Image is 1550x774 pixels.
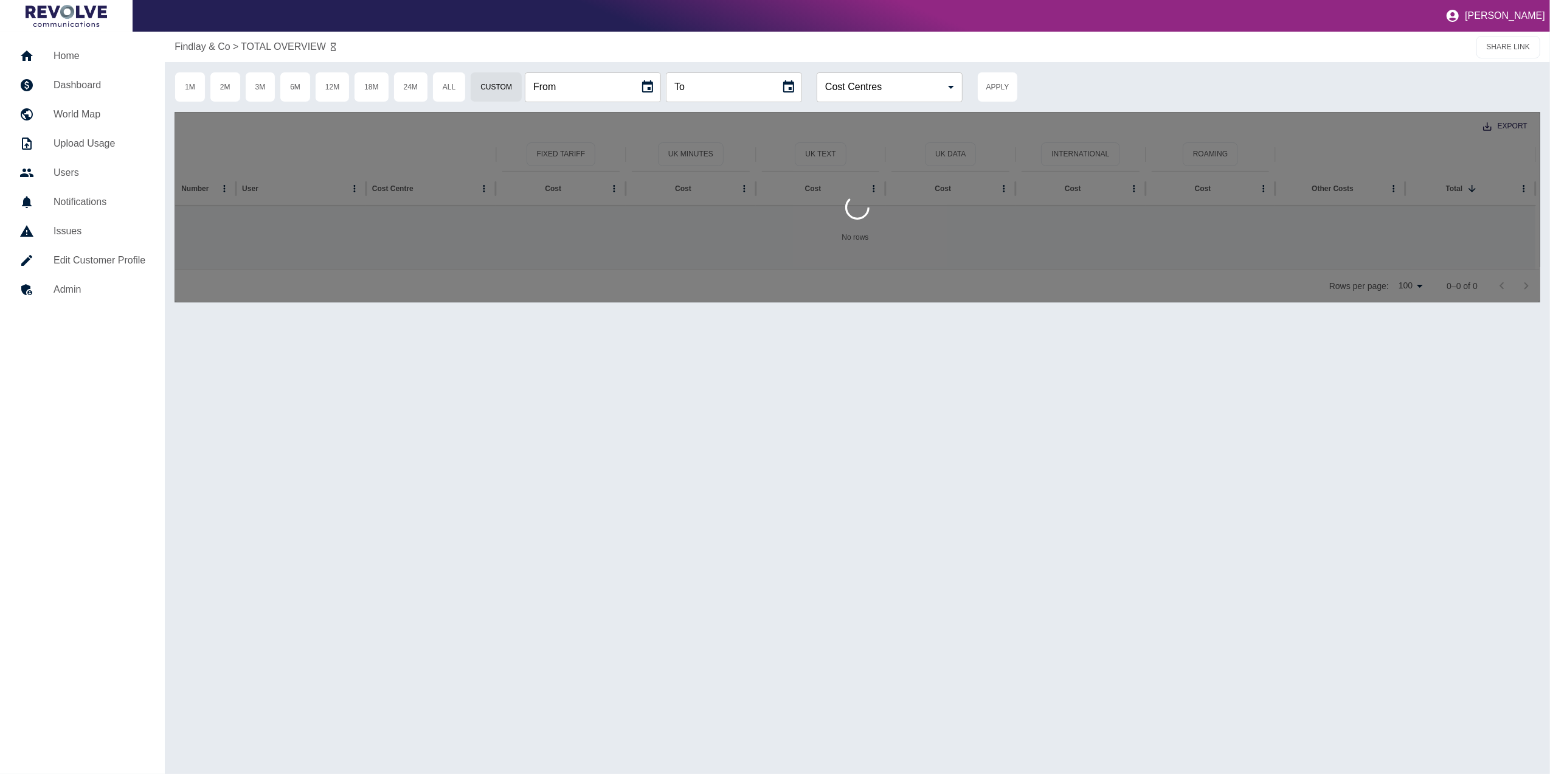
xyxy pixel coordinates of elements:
h5: Admin [54,282,145,297]
a: World Map [10,100,155,129]
img: Logo [26,5,107,27]
p: [PERSON_NAME] [1465,10,1545,21]
button: SHARE LINK [1476,36,1540,58]
h5: Notifications [54,195,145,209]
h5: Edit Customer Profile [54,253,145,268]
button: 18M [354,72,389,102]
a: Issues [10,217,155,246]
button: 24M [393,72,428,102]
p: > [233,40,238,54]
button: [PERSON_NAME] [1441,4,1550,28]
h5: Dashboard [54,78,145,92]
button: All [432,72,466,102]
a: TOTAL OVERVIEW [241,40,326,54]
button: Apply [977,72,1018,102]
a: Edit Customer Profile [10,246,155,275]
button: 6M [280,72,311,102]
a: Dashboard [10,71,155,100]
a: Upload Usage [10,129,155,158]
button: 3M [245,72,276,102]
button: 1M [175,72,206,102]
h5: World Map [54,107,145,122]
a: Notifications [10,187,155,217]
button: Custom [470,72,522,102]
button: 2M [210,72,241,102]
a: Findlay & Co [175,40,230,54]
button: 12M [315,72,350,102]
h5: Issues [54,224,145,239]
h5: Users [54,166,145,180]
button: Choose date [777,75,801,99]
h5: Upload Usage [54,136,145,151]
a: Users [10,158,155,187]
a: Admin [10,275,155,304]
button: Choose date [635,75,660,99]
a: Home [10,41,155,71]
h5: Home [54,49,145,63]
